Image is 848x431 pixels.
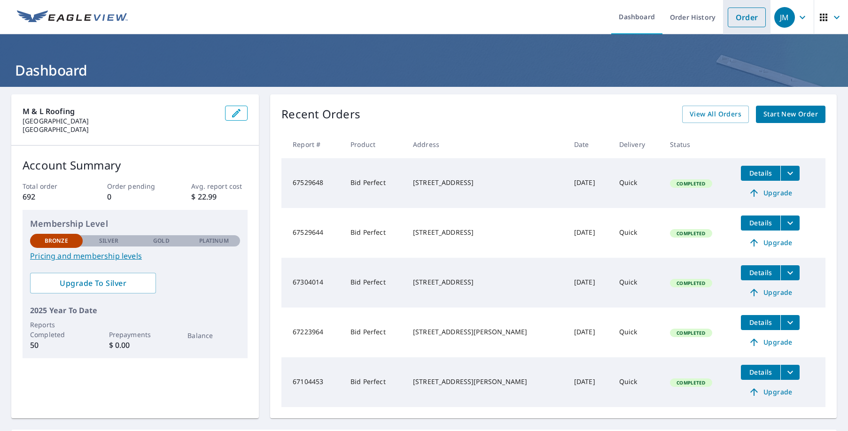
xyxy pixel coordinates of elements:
div: [STREET_ADDRESS] [413,277,559,287]
span: Completed [671,330,711,336]
button: filesDropdownBtn-67104453 [780,365,800,380]
div: [STREET_ADDRESS] [413,228,559,237]
span: Details [747,318,775,327]
p: Membership Level [30,217,240,230]
td: Bid Perfect [343,158,405,208]
p: 0 [107,191,163,202]
span: Upgrade [747,237,794,248]
img: EV Logo [17,10,128,24]
button: filesDropdownBtn-67223964 [780,315,800,330]
a: Upgrade [741,185,800,200]
p: Avg. report cost [191,181,248,191]
th: Product [343,131,405,158]
span: Upgrade [747,337,794,348]
a: Upgrade [741,385,800,400]
p: Account Summary [23,157,248,174]
p: Balance [187,331,240,340]
td: Quick [612,158,663,208]
span: Completed [671,280,711,286]
td: 67529644 [281,208,343,258]
td: 67223964 [281,308,343,357]
td: Bid Perfect [343,208,405,258]
button: detailsBtn-67304014 [741,265,780,280]
td: [DATE] [567,208,612,258]
span: Details [747,368,775,377]
p: Gold [153,237,169,245]
div: [STREET_ADDRESS] [413,178,559,187]
td: 67104453 [281,357,343,407]
p: Total order [23,181,79,191]
th: Date [567,131,612,158]
button: filesDropdownBtn-67529644 [780,215,800,231]
td: [DATE] [567,158,612,208]
p: [GEOGRAPHIC_DATA] [23,117,218,125]
span: Upgrade [747,187,794,199]
span: Start New Order [763,108,818,120]
a: Pricing and membership levels [30,250,240,262]
td: Quick [612,208,663,258]
a: Start New Order [756,106,825,123]
td: [DATE] [567,357,612,407]
a: Upgrade [741,335,800,350]
button: filesDropdownBtn-67304014 [780,265,800,280]
span: View All Orders [690,108,741,120]
a: Upgrade To Silver [30,273,156,293]
th: Status [662,131,733,158]
td: Quick [612,258,663,308]
td: Bid Perfect [343,308,405,357]
div: [STREET_ADDRESS][PERSON_NAME] [413,327,559,337]
p: $ 0.00 [109,339,162,351]
span: Completed [671,230,711,237]
span: Upgrade [747,386,794,398]
button: filesDropdownBtn-67529648 [780,166,800,181]
td: 67304014 [281,258,343,308]
span: Completed [671,379,711,386]
a: Upgrade [741,235,800,250]
span: Details [747,268,775,277]
button: detailsBtn-67529644 [741,215,780,231]
a: Order [728,8,766,27]
div: JM [774,7,795,28]
td: Quick [612,308,663,357]
p: 692 [23,191,79,202]
td: Bid Perfect [343,258,405,308]
p: 2025 Year To Date [30,305,240,316]
p: Recent Orders [281,106,360,123]
h1: Dashboard [11,61,837,80]
td: [DATE] [567,258,612,308]
p: Prepayments [109,330,162,339]
p: Order pending [107,181,163,191]
a: Upgrade [741,285,800,300]
p: [GEOGRAPHIC_DATA] [23,125,218,134]
td: Quick [612,357,663,407]
span: Details [747,218,775,227]
p: Reports Completed [30,320,83,339]
p: Bronze [45,237,68,245]
button: detailsBtn-67529648 [741,166,780,181]
th: Address [405,131,567,158]
td: Bid Perfect [343,357,405,407]
p: $ 22.99 [191,191,248,202]
p: Silver [99,237,119,245]
span: Completed [671,180,711,187]
th: Delivery [612,131,663,158]
td: [DATE] [567,308,612,357]
th: Report # [281,131,343,158]
span: Upgrade To Silver [38,278,148,288]
div: [STREET_ADDRESS][PERSON_NAME] [413,377,559,386]
span: Upgrade [747,287,794,298]
p: M & L Roofing [23,106,218,117]
td: 67529648 [281,158,343,208]
button: detailsBtn-67223964 [741,315,780,330]
button: detailsBtn-67104453 [741,365,780,380]
p: Platinum [199,237,229,245]
span: Details [747,169,775,177]
p: 50 [30,339,83,351]
a: View All Orders [682,106,749,123]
